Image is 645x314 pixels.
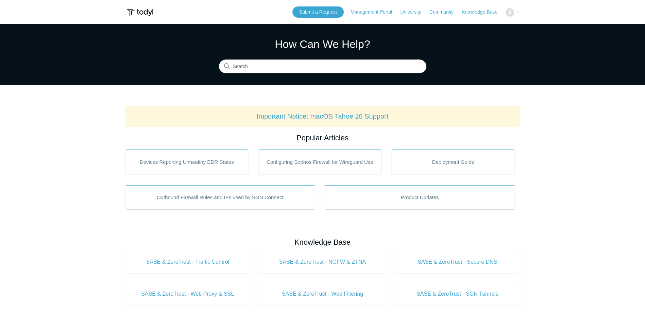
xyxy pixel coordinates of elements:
span: SASE & ZeroTrust - Traffic Control [136,258,240,266]
a: Product Updates [325,185,515,209]
h1: How Can We Help? [219,36,426,52]
h2: Knowledge Base [125,237,520,248]
a: Knowledge Base [462,8,504,16]
a: SASE & ZeroTrust - Traffic Control [125,251,250,273]
a: Configuring Sophos Firewall for Wireguard Use [258,150,381,174]
a: University [400,8,428,16]
a: Submit a Request [292,6,344,18]
a: SASE & ZeroTrust - SGN Tunnels [395,283,520,305]
a: Important Notice: macOS Tahoe 26 Support [257,112,389,120]
a: SASE & ZeroTrust - Web Proxy & SSL [125,283,250,305]
a: SASE & ZeroTrust - NGFW & ZTNA [260,251,385,273]
a: SASE & ZeroTrust - Web Filtering [260,283,385,305]
a: Devices Reporting Unhealthy EDR States [125,150,249,174]
a: Management Portal [351,8,399,16]
a: Outbound Firewall Rules and IPs used by SGN Connect [125,185,315,209]
span: SASE & ZeroTrust - Secure DNS [405,258,510,266]
a: Deployment Guide [392,150,515,174]
span: SASE & ZeroTrust - NGFW & ZTNA [270,258,375,266]
a: Community [429,8,460,16]
span: SASE & ZeroTrust - Web Filtering [270,290,375,298]
span: SASE & ZeroTrust - Web Proxy & SSL [136,290,240,298]
a: SASE & ZeroTrust - Secure DNS [395,251,520,273]
img: Todyl Support Center Help Center home page [125,6,154,19]
span: SASE & ZeroTrust - SGN Tunnels [405,290,510,298]
h2: Popular Articles [125,132,520,143]
input: Search [219,60,426,73]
